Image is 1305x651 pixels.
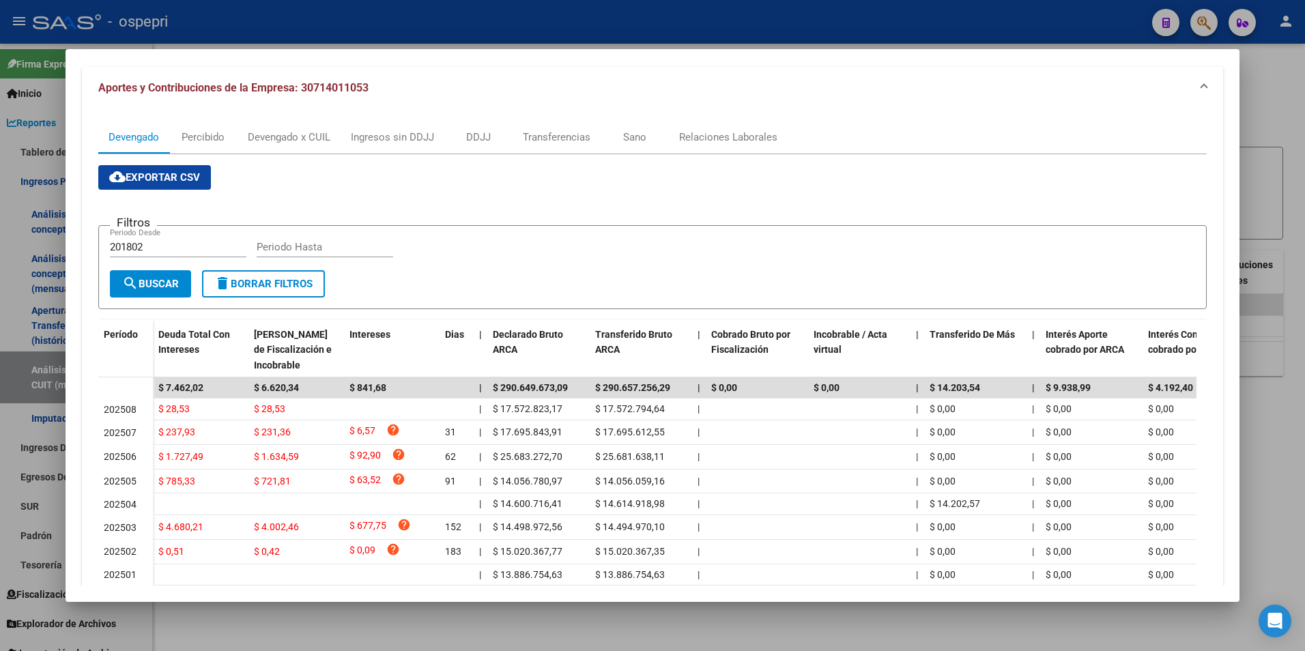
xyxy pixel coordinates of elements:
[109,130,159,145] div: Devengado
[1148,569,1174,580] span: $ 0,00
[930,426,956,437] span: $ 0,00
[1148,521,1174,532] span: $ 0,00
[349,542,375,561] span: $ 0,09
[98,320,153,377] datatable-header-cell: Período
[254,426,291,437] span: $ 231,36
[104,522,137,533] span: 202503
[349,423,375,442] span: $ 6,57
[595,476,665,487] span: $ 14.056.059,16
[493,546,562,557] span: $ 15.020.367,77
[924,320,1027,380] datatable-header-cell: Transferido De Más
[1148,403,1174,414] span: $ 0,00
[493,403,562,414] span: $ 17.572.823,17
[711,329,790,356] span: Cobrado Bruto por Fiscalización
[392,472,405,486] i: help
[349,518,386,536] span: $ 677,75
[445,329,464,340] span: Dias
[349,329,390,340] span: Intereses
[1032,382,1035,393] span: |
[1032,569,1034,580] span: |
[1143,320,1245,380] datatable-header-cell: Interés Contribución cobrado por ARCA
[1032,476,1034,487] span: |
[445,546,461,557] span: 183
[1032,521,1034,532] span: |
[1148,476,1174,487] span: $ 0,00
[493,382,568,393] span: $ 290.649.673,09
[82,66,1224,110] mat-expansion-panel-header: Aportes y Contribuciones de la Empresa: 30714011053
[595,451,665,462] span: $ 25.681.638,11
[1046,476,1072,487] span: $ 0,00
[916,403,918,414] span: |
[440,320,474,380] datatable-header-cell: Dias
[109,171,200,184] span: Exportar CSV
[214,275,231,291] mat-icon: delete
[595,546,665,557] span: $ 15.020.367,35
[158,451,203,462] span: $ 1.727,49
[479,382,482,393] span: |
[479,451,481,462] span: |
[698,476,700,487] span: |
[698,451,700,462] span: |
[930,451,956,462] span: $ 0,00
[595,569,665,580] span: $ 13.886.754,63
[698,329,700,340] span: |
[1032,498,1034,509] span: |
[1032,546,1034,557] span: |
[248,320,344,380] datatable-header-cell: Deuda Bruta Neto de Fiscalización e Incobrable
[1046,451,1072,462] span: $ 0,00
[698,546,700,557] span: |
[479,329,482,340] span: |
[202,270,325,298] button: Borrar Filtros
[493,451,562,462] span: $ 25.683.272,70
[254,403,285,414] span: $ 28,53
[104,427,137,438] span: 202507
[698,521,700,532] span: |
[706,320,808,380] datatable-header-cell: Cobrado Bruto por Fiscalización
[479,521,481,532] span: |
[595,403,665,414] span: $ 17.572.794,64
[445,451,456,462] span: 62
[214,278,313,290] span: Borrar Filtros
[698,498,700,509] span: |
[523,130,590,145] div: Transferencias
[930,546,956,557] span: $ 0,00
[930,521,956,532] span: $ 0,00
[930,382,980,393] span: $ 14.203,54
[248,130,330,145] div: Devengado x CUIL
[344,320,440,380] datatable-header-cell: Intereses
[698,426,700,437] span: |
[916,546,918,557] span: |
[1040,320,1143,380] datatable-header-cell: Interés Aporte cobrado por ARCA
[590,320,692,380] datatable-header-cell: Transferido Bruto ARCA
[1259,605,1291,637] div: Open Intercom Messenger
[349,382,386,393] span: $ 841,68
[916,498,918,509] span: |
[104,569,137,580] span: 202501
[814,382,840,393] span: $ 0,00
[158,329,230,356] span: Deuda Total Con Intereses
[104,546,137,557] span: 202502
[445,476,456,487] span: 91
[254,521,299,532] span: $ 4.002,46
[493,329,563,356] span: Declarado Bruto ARCA
[110,270,191,298] button: Buscar
[595,521,665,532] span: $ 14.494.970,10
[698,403,700,414] span: |
[808,320,910,380] datatable-header-cell: Incobrable / Acta virtual
[930,476,956,487] span: $ 0,00
[122,278,179,290] span: Buscar
[110,215,157,230] h3: Filtros
[595,382,670,393] span: $ 290.657.256,29
[692,320,706,380] datatable-header-cell: |
[349,448,381,466] span: $ 92,90
[1046,403,1072,414] span: $ 0,00
[1148,329,1237,356] span: Interés Contribución cobrado por ARCA
[1032,451,1034,462] span: |
[392,448,405,461] i: help
[916,476,918,487] span: |
[1032,329,1035,340] span: |
[254,546,280,557] span: $ 0,42
[109,169,126,185] mat-icon: cloud_download
[158,403,190,414] span: $ 28,53
[1027,320,1040,380] datatable-header-cell: |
